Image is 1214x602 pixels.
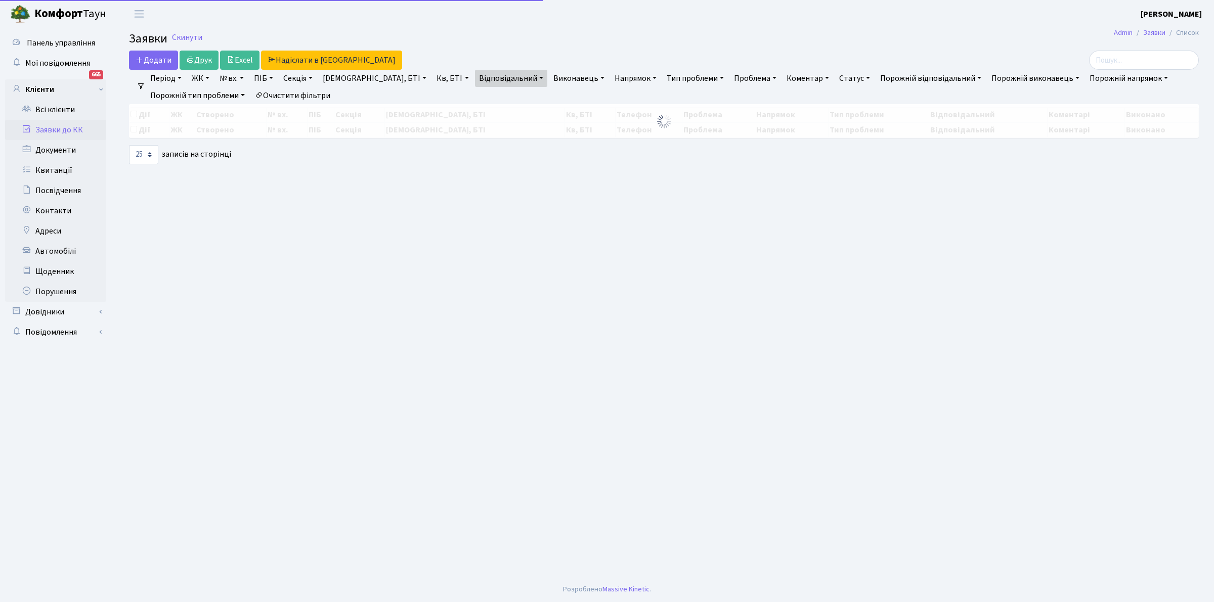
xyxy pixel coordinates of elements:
nav: breadcrumb [1099,22,1214,43]
a: Додати [129,51,178,70]
a: Панель управління [5,33,106,53]
a: Напрямок [611,70,661,87]
a: Всі клієнти [5,100,106,120]
a: Заявки [1143,27,1165,38]
a: Посвідчення [5,180,106,201]
a: Порушення [5,282,106,302]
a: Admin [1114,27,1133,38]
img: Обробка... [656,113,672,129]
span: Додати [136,55,171,66]
a: ПІБ [250,70,277,87]
b: Комфорт [34,6,83,22]
a: Виконавець [549,70,609,87]
b: [PERSON_NAME] [1141,9,1202,20]
div: 665 [89,70,103,79]
span: Таун [34,6,106,23]
span: Мої повідомлення [25,58,90,69]
a: Massive Kinetic [602,584,649,594]
a: Кв, БТІ [432,70,472,87]
label: записів на сторінці [129,145,231,164]
a: Секція [279,70,317,87]
a: Заявки до КК [5,120,106,140]
a: Порожній виконавець [987,70,1083,87]
a: Тип проблеми [663,70,728,87]
li: Список [1165,27,1199,38]
a: Скинути [172,33,202,42]
a: ЖК [188,70,213,87]
img: logo.png [10,4,30,24]
a: [DEMOGRAPHIC_DATA], БТІ [319,70,430,87]
a: Повідомлення [5,322,106,342]
a: Проблема [730,70,781,87]
a: Мої повідомлення665 [5,53,106,73]
input: Пошук... [1089,51,1199,70]
a: Статус [835,70,874,87]
button: Переключити навігацію [126,6,152,22]
a: Друк [180,51,219,70]
a: Порожній напрямок [1086,70,1172,87]
a: Відповідальний [475,70,547,87]
a: Період [146,70,186,87]
a: Адреси [5,221,106,241]
a: Порожній тип проблеми [146,87,249,104]
span: Панель управління [27,37,95,49]
a: Коментар [783,70,833,87]
a: Клієнти [5,79,106,100]
a: Квитанції [5,160,106,180]
a: Excel [220,51,259,70]
a: Документи [5,140,106,160]
a: Довідники [5,302,106,322]
a: Очистити фільтри [251,87,334,104]
a: Надіслати в [GEOGRAPHIC_DATA] [261,51,402,70]
div: Розроблено . [563,584,651,595]
a: Порожній відповідальний [876,70,985,87]
a: Контакти [5,201,106,221]
a: Щоденник [5,261,106,282]
a: Автомобілі [5,241,106,261]
a: № вх. [215,70,248,87]
span: Заявки [129,30,167,48]
select: записів на сторінці [129,145,158,164]
a: [PERSON_NAME] [1141,8,1202,20]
